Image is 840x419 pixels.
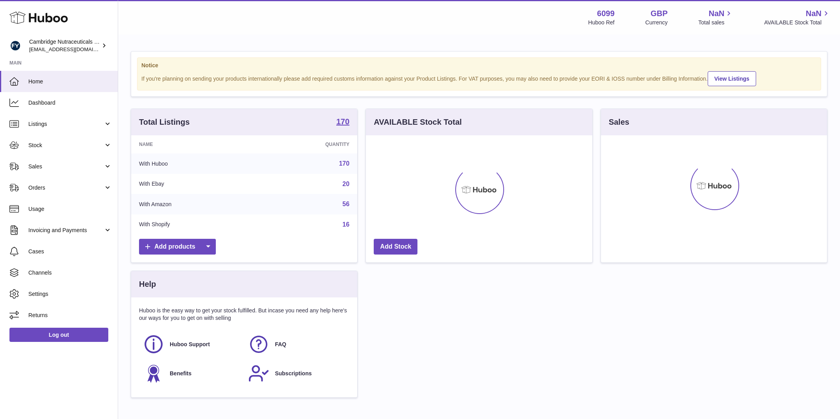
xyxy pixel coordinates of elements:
[28,120,104,128] span: Listings
[28,248,112,255] span: Cases
[28,227,104,234] span: Invoicing and Payments
[139,279,156,290] h3: Help
[588,19,615,26] div: Huboo Ref
[343,181,350,187] a: 20
[131,194,255,214] td: With Amazon
[143,363,240,384] a: Benefits
[609,117,629,127] h3: Sales
[698,19,733,26] span: Total sales
[708,71,756,86] a: View Listings
[28,269,112,277] span: Channels
[343,221,350,228] a: 16
[9,328,108,342] a: Log out
[28,312,112,319] span: Returns
[645,19,668,26] div: Currency
[131,214,255,235] td: With Shopify
[9,40,21,52] img: huboo@camnutra.com
[28,290,112,298] span: Settings
[374,239,417,255] a: Add Stock
[170,370,191,377] span: Benefits
[28,184,104,192] span: Orders
[374,117,462,127] h3: AVAILABLE Stock Total
[764,8,831,26] a: NaN AVAILABLE Stock Total
[806,8,821,19] span: NaN
[28,163,104,170] span: Sales
[139,117,190,127] h3: Total Listings
[143,334,240,355] a: Huboo Support
[275,370,312,377] span: Subscriptions
[339,160,350,167] a: 170
[764,19,831,26] span: AVAILABLE Stock Total
[29,46,116,52] span: [EMAIL_ADDRESS][DOMAIN_NAME]
[698,8,733,26] a: NaN Total sales
[597,8,615,19] strong: 6099
[131,153,255,174] td: With Huboo
[248,363,345,384] a: Subscriptions
[139,239,216,255] a: Add products
[255,135,357,153] th: Quantity
[141,70,817,86] div: If you're planning on sending your products internationally please add required customs informati...
[336,118,349,126] strong: 170
[29,38,100,53] div: Cambridge Nutraceuticals Ltd
[651,8,668,19] strong: GBP
[275,341,286,348] span: FAQ
[141,62,817,69] strong: Notice
[139,307,349,322] p: Huboo is the easy way to get your stock fulfilled. But incase you need any help here's our ways f...
[28,142,104,149] span: Stock
[170,341,210,348] span: Huboo Support
[131,174,255,194] td: With Ebay
[336,118,349,127] a: 170
[708,8,724,19] span: NaN
[28,99,112,107] span: Dashboard
[248,334,345,355] a: FAQ
[131,135,255,153] th: Name
[28,205,112,213] span: Usage
[343,201,350,207] a: 56
[28,78,112,85] span: Home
